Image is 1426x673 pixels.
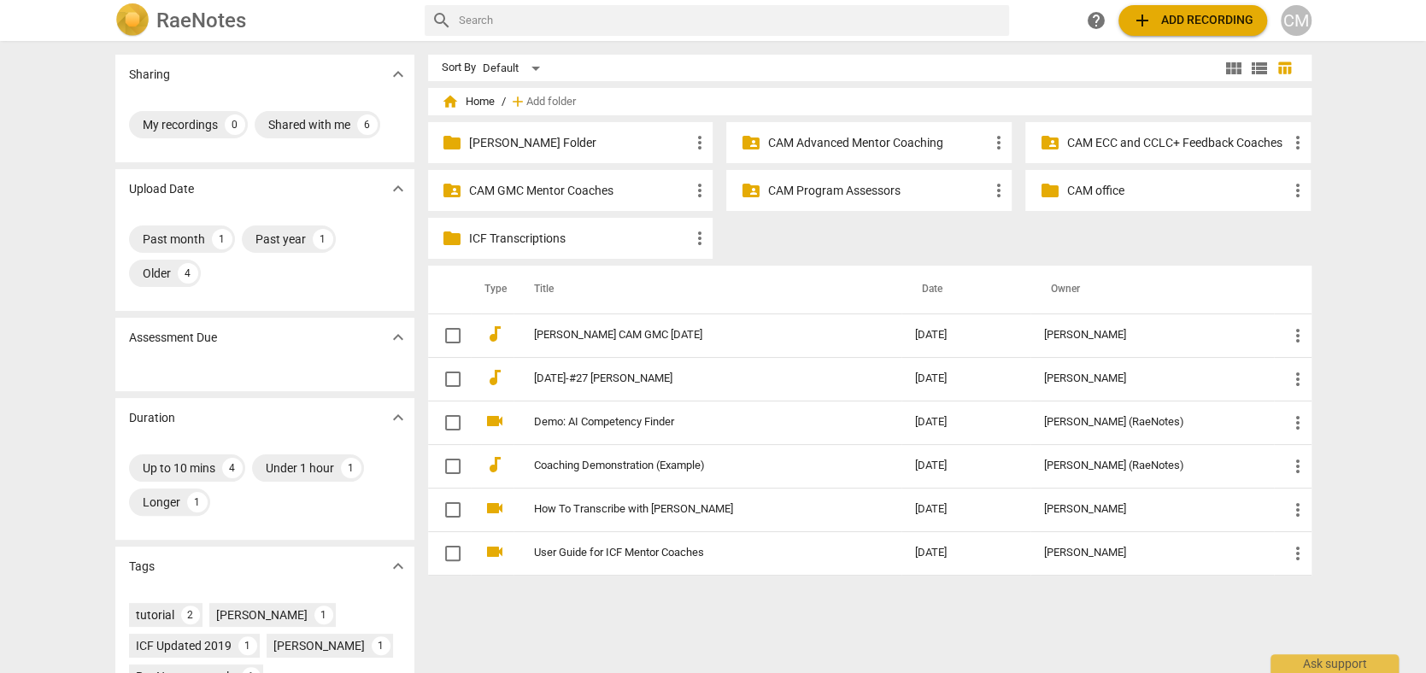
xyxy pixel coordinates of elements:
[1288,456,1308,477] span: more_vert
[901,444,1030,488] td: [DATE]
[901,401,1030,444] td: [DATE]
[225,114,245,135] div: 0
[534,459,854,472] a: Coaching Demonstration (Example)
[385,325,411,350] button: Show more
[689,132,709,153] span: more_vert
[385,553,411,579] button: Show more
[901,531,1030,575] td: [DATE]
[1287,132,1307,153] span: more_vert
[273,637,365,654] div: [PERSON_NAME]
[313,229,333,249] div: 1
[901,357,1030,401] td: [DATE]
[484,411,505,431] span: videocam
[143,231,205,248] div: Past month
[442,180,462,201] span: folder_shared
[212,229,232,249] div: 1
[238,636,257,655] div: 1
[534,372,854,385] a: [DATE]-#27 [PERSON_NAME]
[136,606,174,623] div: tutorial
[143,265,171,282] div: Older
[1044,372,1260,385] div: [PERSON_NAME]
[385,405,411,430] button: Show more
[484,454,505,475] span: audiotrack
[988,180,1008,201] span: more_vert
[1221,56,1247,81] button: Tile view
[1044,459,1260,472] div: [PERSON_NAME] (RaeNotes)
[1270,654,1399,673] div: Ask support
[1249,58,1270,79] span: view_list
[143,459,215,477] div: Up to 10 mins
[509,93,526,110] span: add
[136,637,232,654] div: ICF Updated 2019
[178,263,198,284] div: 4
[534,329,854,342] a: [PERSON_NAME] CAM GMC [DATE]
[442,93,495,110] span: Home
[431,10,452,31] span: search
[740,132,760,153] span: folder_shared
[1066,134,1287,152] p: CAM ECC and CCLC+ Feedback Coaches
[129,66,170,84] p: Sharing
[1288,369,1308,389] span: more_vert
[187,492,208,512] div: 1
[469,134,690,152] p: Brian Miller Folder
[689,180,709,201] span: more_vert
[314,606,333,624] div: 1
[1081,5,1112,36] a: Help
[442,132,462,153] span: folder
[469,230,690,248] p: ICF Transcriptions
[1287,180,1307,201] span: more_vert
[469,182,690,200] p: CAM GMC Mentor Coaches
[129,558,155,576] p: Tags
[388,407,408,428] span: expand_more
[357,114,378,135] div: 6
[484,367,505,388] span: audiotrack
[143,494,180,511] div: Longer
[1288,500,1308,520] span: more_vert
[268,116,350,133] div: Shared with me
[1224,58,1244,79] span: view_module
[385,61,411,87] button: Show more
[1247,56,1272,81] button: List view
[901,313,1030,357] td: [DATE]
[216,606,308,623] div: [PERSON_NAME]
[1044,416,1260,429] div: [PERSON_NAME] (RaeNotes)
[689,228,709,249] span: more_vert
[1281,5,1312,36] div: CM
[534,547,854,559] a: User Guide for ICF Mentor Coaches
[767,134,988,152] p: CAM Advanced Mentor Coaching
[459,7,1002,34] input: Search
[901,488,1030,531] td: [DATE]
[901,266,1030,313] th: Date
[1288,543,1308,564] span: more_vert
[442,93,459,110] span: home
[1288,325,1308,346] span: more_vert
[526,96,576,108] span: Add folder
[1044,503,1260,516] div: [PERSON_NAME]
[534,503,854,516] a: How To Transcribe with [PERSON_NAME]
[1288,413,1308,433] span: more_vert
[129,409,175,427] p: Duration
[484,541,505,562] span: videocam
[483,55,546,82] div: Default
[988,132,1008,153] span: more_vert
[156,9,246,32] h2: RaeNotes
[341,458,361,478] div: 1
[129,180,194,198] p: Upload Date
[1066,182,1287,200] p: CAM office
[1272,56,1298,81] button: Table view
[255,231,306,248] div: Past year
[115,3,411,38] a: LogoRaeNotes
[484,498,505,518] span: videocam
[1039,180,1059,201] span: folder
[385,176,411,202] button: Show more
[143,116,218,133] div: My recordings
[1132,10,1253,31] span: Add recording
[1086,10,1106,31] span: help
[442,61,476,74] div: Sort By
[484,324,505,344] span: audiotrack
[1030,266,1274,313] th: Owner
[1132,10,1153,31] span: add
[372,636,390,655] div: 1
[388,64,408,85] span: expand_more
[1044,329,1260,342] div: [PERSON_NAME]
